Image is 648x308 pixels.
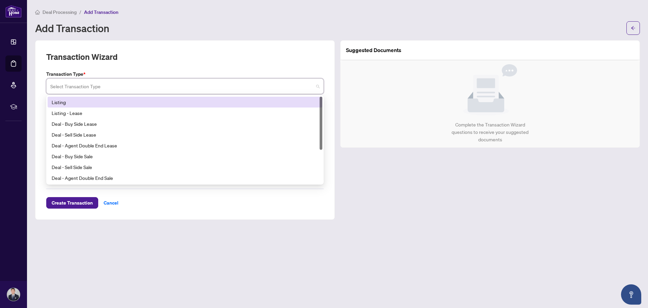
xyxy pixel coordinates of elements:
[52,174,318,182] div: Deal - Agent Double End Sale
[104,197,118,208] span: Cancel
[35,10,40,15] span: home
[46,70,324,78] label: Transaction Type
[48,108,322,118] div: Listing - Lease
[52,120,318,127] div: Deal - Buy Side Lease
[84,9,118,15] span: Add Transaction
[5,5,22,18] img: logo
[7,288,20,301] img: Profile Icon
[98,197,124,209] button: Cancel
[631,26,636,30] span: arrow-left
[52,163,318,171] div: Deal - Sell Side Sale
[79,8,81,16] li: /
[48,172,322,183] div: Deal - Agent Double End Sale
[46,51,117,62] h2: Transaction Wizard
[46,197,98,209] button: Create Transaction
[346,46,401,54] article: Suggested Documents
[48,140,322,151] div: Deal - Agent Double End Lease
[48,129,322,140] div: Deal - Sell Side Lease
[463,64,517,116] img: Null State Icon
[444,121,536,143] div: Complete the Transaction Wizard questions to receive your suggested documents
[621,284,641,305] button: Open asap
[48,151,322,162] div: Deal - Buy Side Sale
[52,142,318,149] div: Deal - Agent Double End Lease
[48,97,322,108] div: Listing
[52,98,318,106] div: Listing
[48,162,322,172] div: Deal - Sell Side Sale
[52,197,93,208] span: Create Transaction
[52,109,318,117] div: Listing - Lease
[35,23,109,33] h1: Add Transaction
[43,9,77,15] span: Deal Processing
[52,152,318,160] div: Deal - Buy Side Sale
[52,131,318,138] div: Deal - Sell Side Lease
[48,118,322,129] div: Deal - Buy Side Lease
